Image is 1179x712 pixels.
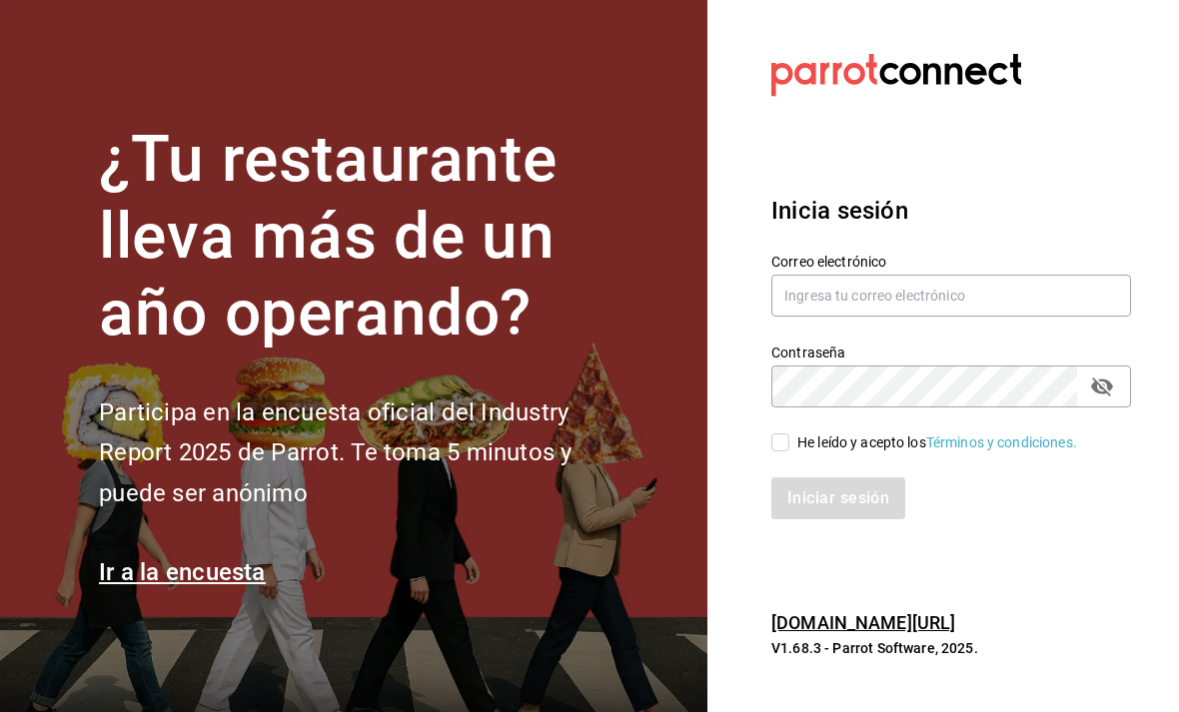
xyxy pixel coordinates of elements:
button: passwordField [1085,369,1119,403]
a: [DOMAIN_NAME][URL] [771,612,955,633]
h3: Inicia sesión [771,193,1131,229]
label: Contraseña [771,346,1131,359]
input: Ingresa tu correo electrónico [771,275,1131,317]
a: Términos y condiciones. [926,434,1077,450]
div: He leído y acepto los [797,432,1077,453]
h1: ¿Tu restaurante lleva más de un año operando? [99,122,638,352]
label: Correo electrónico [771,255,1131,269]
h2: Participa en la encuesta oficial del Industry Report 2025 de Parrot. Te toma 5 minutos y puede se... [99,392,638,514]
p: V1.68.3 - Parrot Software, 2025. [771,638,1131,658]
a: Ir a la encuesta [99,558,266,586]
